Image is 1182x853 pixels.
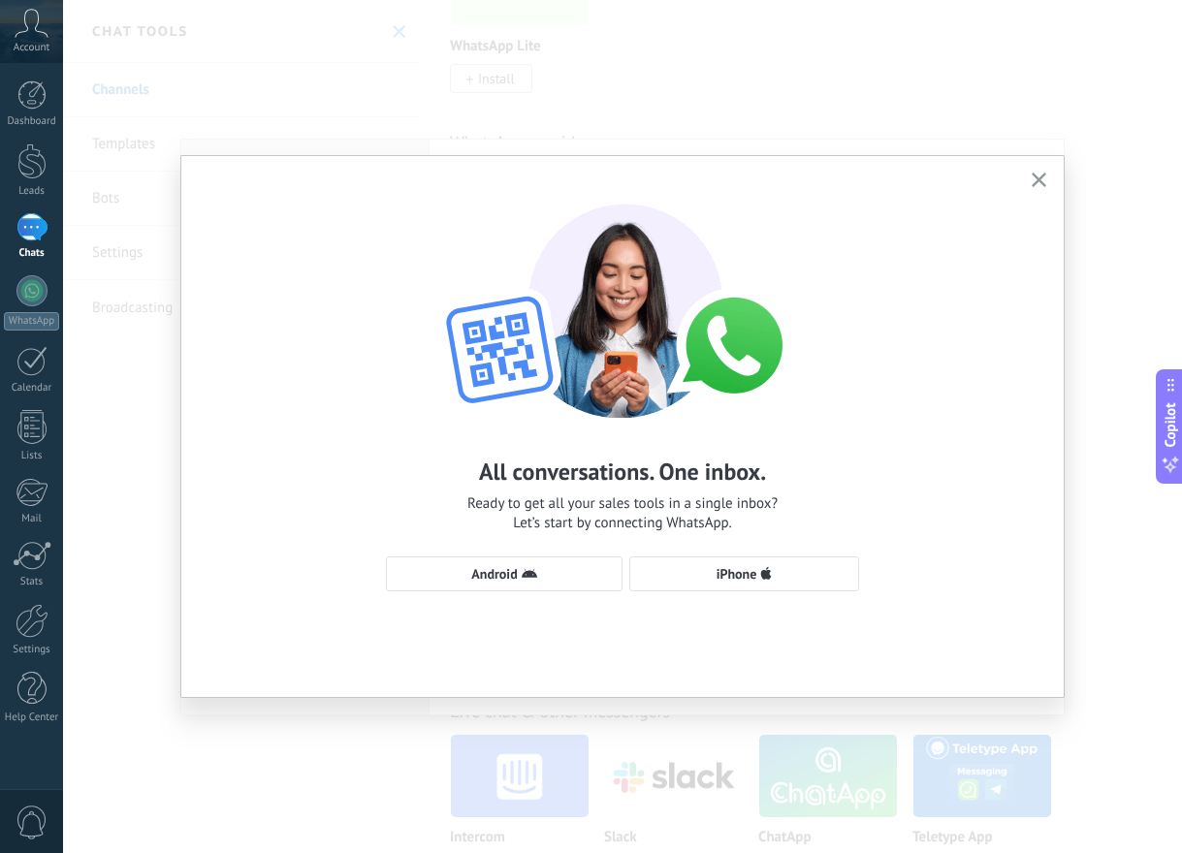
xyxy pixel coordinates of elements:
[4,644,60,656] div: Settings
[4,450,60,462] div: Lists
[717,567,757,581] span: iPhone
[4,382,60,395] div: Calendar
[4,115,60,128] div: Dashboard
[14,42,49,54] span: Account
[467,494,778,533] span: Ready to get all your sales tools in a single inbox? Let’s start by connecting WhatsApp.
[4,312,59,331] div: WhatsApp
[4,711,60,724] div: Help Center
[4,247,60,260] div: Chats
[4,576,60,588] div: Stats
[629,556,859,591] button: iPhone
[1161,403,1180,448] span: Copilot
[386,556,623,591] button: Android
[409,185,836,418] img: wa-lite-select-device.png
[4,185,60,198] div: Leads
[471,567,517,581] span: Android
[479,457,766,487] h2: All conversations. One inbox.
[4,513,60,525] div: Mail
